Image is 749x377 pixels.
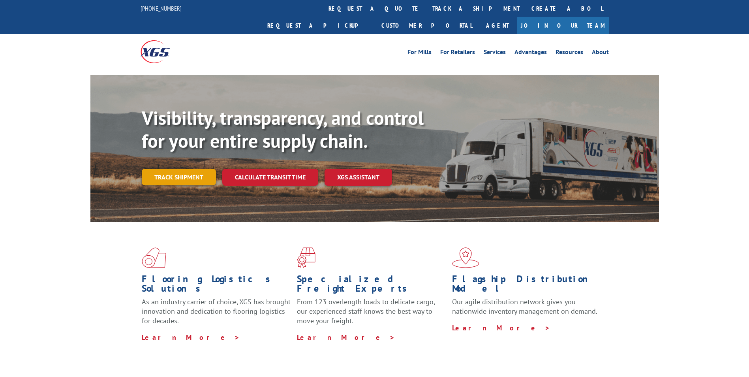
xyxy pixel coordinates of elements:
a: Learn More > [452,323,550,332]
img: xgs-icon-total-supply-chain-intelligence-red [142,247,166,268]
a: Join Our Team [517,17,609,34]
a: Request a pickup [261,17,375,34]
span: Our agile distribution network gives you nationwide inventory management on demand. [452,297,597,316]
a: Customer Portal [375,17,478,34]
a: Agent [478,17,517,34]
b: Visibility, transparency, and control for your entire supply chain. [142,106,424,153]
a: Services [484,49,506,58]
a: For Retailers [440,49,475,58]
a: Learn More > [297,333,395,342]
h1: Flooring Logistics Solutions [142,274,291,297]
a: Advantages [514,49,547,58]
a: Calculate transit time [222,169,318,186]
img: xgs-icon-flagship-distribution-model-red [452,247,479,268]
span: As an industry carrier of choice, XGS has brought innovation and dedication to flooring logistics... [142,297,291,325]
a: Learn More > [142,333,240,342]
a: For Mills [407,49,432,58]
a: Resources [556,49,583,58]
h1: Flagship Distribution Model [452,274,601,297]
a: Track shipment [142,169,216,185]
a: XGS ASSISTANT [325,169,392,186]
h1: Specialized Freight Experts [297,274,446,297]
a: About [592,49,609,58]
p: From 123 overlength loads to delicate cargo, our experienced staff knows the best way to move you... [297,297,446,332]
a: [PHONE_NUMBER] [141,4,182,12]
img: xgs-icon-focused-on-flooring-red [297,247,315,268]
